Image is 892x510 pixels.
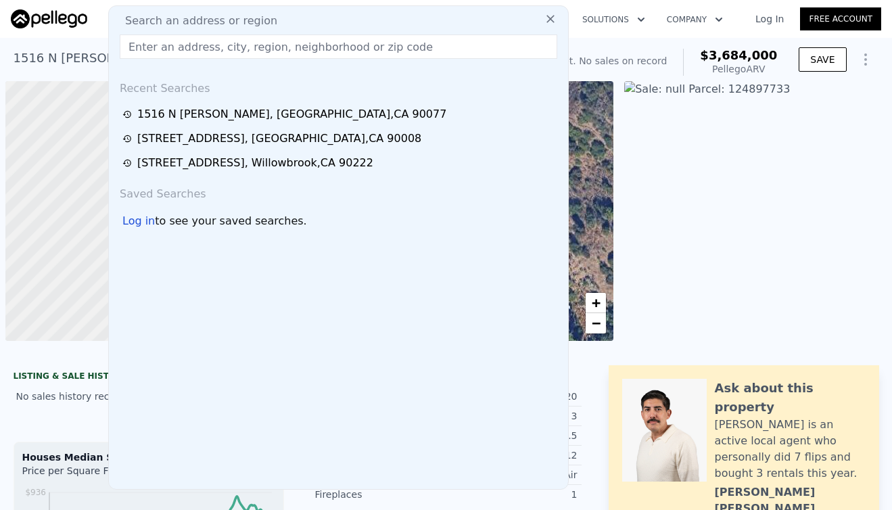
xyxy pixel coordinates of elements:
div: Log in [122,213,155,229]
div: Pellego ARV [700,62,777,76]
input: Enter an address, city, region, neighborhood or zip code [120,34,557,59]
div: No sales history record for this property. [14,384,284,409]
div: [STREET_ADDRESS] , Willowbrook , CA 90222 [137,155,373,171]
a: Free Account [800,7,881,30]
a: Log In [739,12,800,26]
div: Ask about this property [715,379,866,417]
a: [STREET_ADDRESS], [GEOGRAPHIC_DATA],CA 90008 [122,131,559,147]
div: Off Market. No sales on record [523,54,667,68]
img: Pellego [11,9,87,28]
a: [STREET_ADDRESS], Willowbrook,CA 90222 [122,155,559,171]
div: Price per Square Foot [22,464,149,486]
div: Fireplaces [315,488,446,501]
a: Zoom in [586,293,606,313]
div: 1 [446,488,578,501]
button: SAVE [799,47,846,72]
tspan: $936 [25,488,46,497]
button: Show Options [852,46,879,73]
span: − [592,315,601,331]
div: Recent Searches [114,70,563,102]
button: Company [656,7,734,32]
div: 1516 N [PERSON_NAME] , [GEOGRAPHIC_DATA] , CA 90077 [137,106,446,122]
a: 1516 N [PERSON_NAME], [GEOGRAPHIC_DATA],CA 90077 [122,106,559,122]
div: 1516 N [PERSON_NAME] , [GEOGRAPHIC_DATA] , CA 90077 [14,49,365,68]
a: Zoom out [586,313,606,333]
div: [PERSON_NAME] is an active local agent who personally did 7 flips and bought 3 rentals this year. [715,417,866,482]
span: to see your saved searches. [155,213,306,229]
button: Solutions [571,7,656,32]
span: $3,684,000 [700,48,777,62]
div: [STREET_ADDRESS] , [GEOGRAPHIC_DATA] , CA 90008 [137,131,421,147]
span: + [592,294,601,311]
div: LISTING & SALE HISTORY [14,371,284,384]
div: Central Air [446,468,578,482]
div: Houses Median Sale [22,450,275,464]
span: Search an address or region [114,13,277,29]
div: Saved Searches [114,175,563,208]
